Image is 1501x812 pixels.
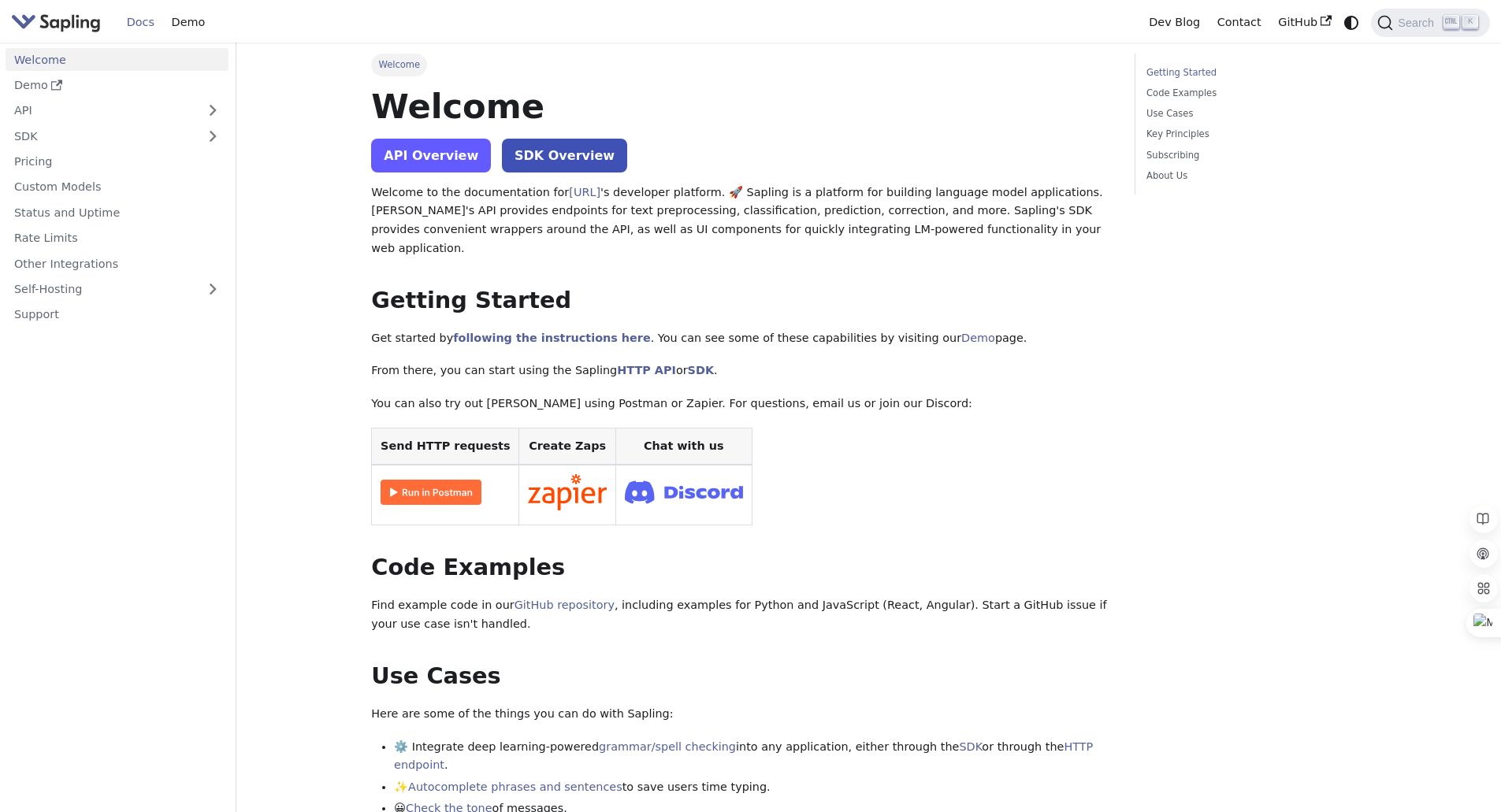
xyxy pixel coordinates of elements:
a: grammar/spell checking [599,740,736,753]
button: Search (Ctrl+K) [1371,9,1489,37]
a: SDK [688,364,714,376]
p: Get started by . You can see some of these capabilities by visiting our page. [371,329,1112,348]
h2: Use Cases [371,662,1112,691]
a: GitHub repository [515,599,615,611]
a: Support [6,303,228,326]
img: Run in Postman [381,480,481,505]
a: Demo [961,332,995,344]
kbd: K [1462,15,1478,29]
img: Connect in Zapier [528,474,607,510]
button: Expand sidebar category 'API' [197,99,228,122]
a: Key Principles [1146,127,1360,142]
a: GitHub [1269,10,1339,35]
li: ⚙️ Integrate deep learning-powered into any application, either through the or through the . [394,738,1112,776]
a: [URL] [569,186,600,198]
p: Welcome to the documentation for 's developer platform. 🚀 Sapling is a platform for building lang... [371,184,1112,258]
a: Demo [163,10,214,35]
a: Contact [1209,10,1270,35]
button: Switch between dark and light mode (currently system mode) [1340,11,1363,34]
a: Custom Models [6,176,228,198]
a: Dev Blog [1140,10,1208,35]
span: Welcome [371,54,427,76]
a: Pricing [6,150,228,173]
p: From there, you can start using the Sapling or . [371,362,1112,380]
img: Join Discord [625,476,743,508]
a: API [6,99,197,122]
th: Chat with us [615,428,752,465]
a: Getting Started [1146,65,1360,80]
a: Code Examples [1146,86,1360,101]
th: Create Zaps [519,428,616,465]
p: Here are some of the things you can do with Sapling: [371,705,1112,724]
h2: Code Examples [371,554,1112,582]
a: Docs [118,10,163,35]
h1: Welcome [371,85,1112,128]
a: Other Integrations [6,252,228,275]
a: Status and Uptime [6,201,228,224]
a: Self-Hosting [6,278,228,301]
th: Send HTTP requests [372,428,519,465]
h2: Getting Started [371,287,1112,315]
a: Welcome [6,48,228,71]
a: About Us [1146,169,1360,184]
a: SDK Overview [502,139,627,172]
a: Sapling.ai [11,11,106,34]
a: Use Cases [1146,106,1360,121]
a: SDK [6,124,197,147]
a: SDK [959,740,982,753]
a: Rate Limits [6,227,228,250]
li: ✨ to save users time typing. [394,778,1112,797]
p: Find example code in our , including examples for Python and JavaScript (React, Angular). Start a... [371,596,1112,634]
a: following the instructions here [453,332,650,344]
img: Sapling.ai [11,11,101,34]
a: Subscribing [1146,148,1360,163]
span: Search [1393,17,1443,29]
a: Autocomplete phrases and sentences [408,780,622,793]
nav: Breadcrumbs [371,54,1112,76]
a: HTTP API [617,364,676,376]
a: API Overview [371,139,491,172]
p: You can also try out [PERSON_NAME] using Postman or Zapier. For questions, email us or join our D... [371,395,1112,413]
button: Expand sidebar category 'SDK' [197,124,228,147]
a: Demo [6,74,228,97]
